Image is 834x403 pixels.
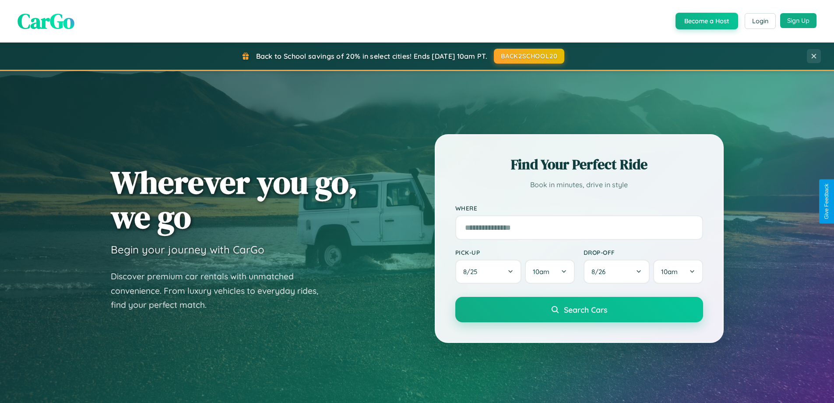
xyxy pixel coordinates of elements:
span: Search Cars [564,305,607,314]
span: Back to School savings of 20% in select cities! Ends [DATE] 10am PT. [256,52,487,61]
button: Search Cars [455,297,703,322]
label: Where [455,204,703,212]
button: 10am [525,260,574,284]
span: 10am [533,267,549,276]
div: Give Feedback [823,184,830,219]
button: 8/25 [455,260,522,284]
button: 10am [653,260,703,284]
button: BACK2SCHOOL20 [494,49,564,64]
label: Pick-up [455,249,575,256]
span: 8 / 26 [591,267,610,276]
p: Discover premium car rentals with unmatched convenience. From luxury vehicles to everyday rides, ... [111,269,330,312]
span: 8 / 25 [463,267,482,276]
label: Drop-off [584,249,703,256]
button: Become a Host [676,13,738,29]
h2: Find Your Perfect Ride [455,155,703,174]
span: CarGo [18,7,74,36]
h3: Begin your journey with CarGo [111,243,264,256]
button: Sign Up [780,13,816,28]
button: 8/26 [584,260,650,284]
span: 10am [661,267,678,276]
button: Login [745,13,776,29]
p: Book in minutes, drive in style [455,178,703,191]
h1: Wherever you go, we go [111,165,358,234]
